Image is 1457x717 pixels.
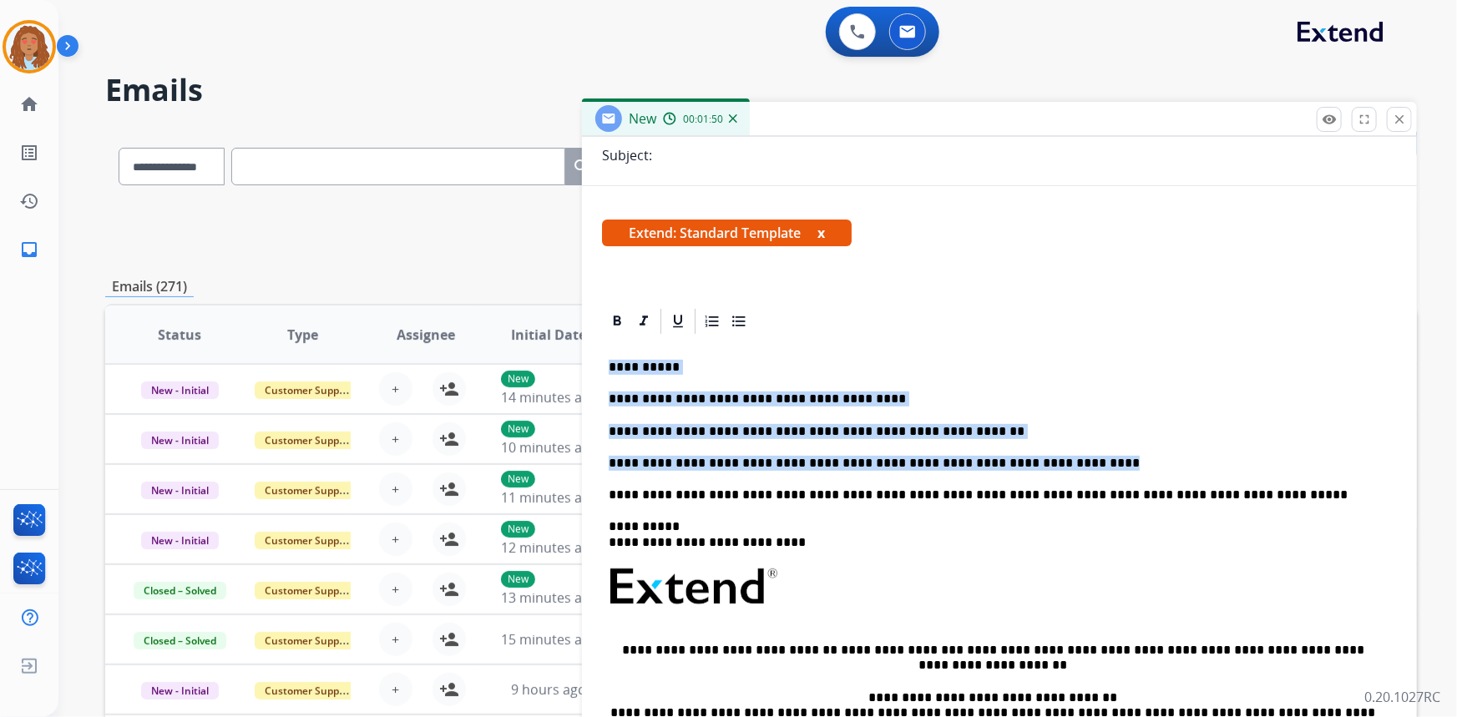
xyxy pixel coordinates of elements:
span: New - Initial [141,532,219,549]
p: New [501,571,535,588]
span: + [392,429,399,449]
mat-icon: person_add [439,579,459,599]
span: + [392,629,399,649]
span: Closed – Solved [134,582,226,599]
span: 12 minutes ago [501,538,598,557]
mat-icon: person_add [439,679,459,699]
mat-icon: person_add [439,479,459,499]
mat-icon: person_add [439,529,459,549]
p: Subject: [602,145,652,165]
mat-icon: home [19,94,39,114]
p: New [501,471,535,487]
span: Customer Support [255,482,363,499]
p: New [501,521,535,538]
button: + [379,422,412,456]
mat-icon: inbox [19,240,39,260]
mat-icon: search [572,157,592,177]
span: Type [287,325,318,345]
mat-icon: person_add [439,379,459,399]
button: + [379,573,412,606]
div: Bold [605,309,630,334]
span: 11 minutes ago [501,488,598,507]
span: Customer Support [255,582,363,599]
mat-icon: remove_red_eye [1322,112,1337,127]
span: Extend: Standard Template [602,220,852,246]
span: Status [158,325,201,345]
span: + [392,579,399,599]
p: Emails (271) [105,276,194,297]
div: Ordered List [700,309,725,334]
span: + [392,479,399,499]
span: New - Initial [141,682,219,699]
span: 00:01:50 [683,113,723,126]
span: 9 hours ago [511,680,586,699]
span: Customer Support [255,632,363,649]
span: 10 minutes ago [501,438,598,457]
span: + [392,529,399,549]
div: Underline [665,309,691,334]
button: + [379,673,412,706]
span: 15 minutes ago [501,630,598,649]
img: avatar [6,23,53,70]
span: New [629,109,656,128]
button: x [817,223,825,243]
h2: Emails [105,73,1417,107]
button: + [379,623,412,656]
span: Customer Support [255,432,363,449]
span: + [392,379,399,399]
mat-icon: close [1392,112,1407,127]
span: + [392,679,399,699]
span: New - Initial [141,482,219,499]
div: Italic [631,309,656,334]
span: Customer Support [255,381,363,399]
mat-icon: fullscreen [1357,112,1372,127]
mat-icon: list_alt [19,143,39,163]
span: New - Initial [141,432,219,449]
p: New [501,421,535,437]
span: 14 minutes ago [501,388,598,406]
span: Closed – Solved [134,632,226,649]
span: Initial Date [511,325,586,345]
button: + [379,523,412,556]
span: 13 minutes ago [501,588,598,607]
mat-icon: person_add [439,429,459,449]
mat-icon: person_add [439,629,459,649]
button: + [379,472,412,506]
span: Assignee [397,325,455,345]
span: Customer Support [255,682,363,699]
span: Customer Support [255,532,363,549]
button: + [379,372,412,406]
span: New - Initial [141,381,219,399]
p: 0.20.1027RC [1364,687,1440,707]
div: Bullet List [726,309,751,334]
mat-icon: history [19,191,39,211]
p: New [501,371,535,387]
